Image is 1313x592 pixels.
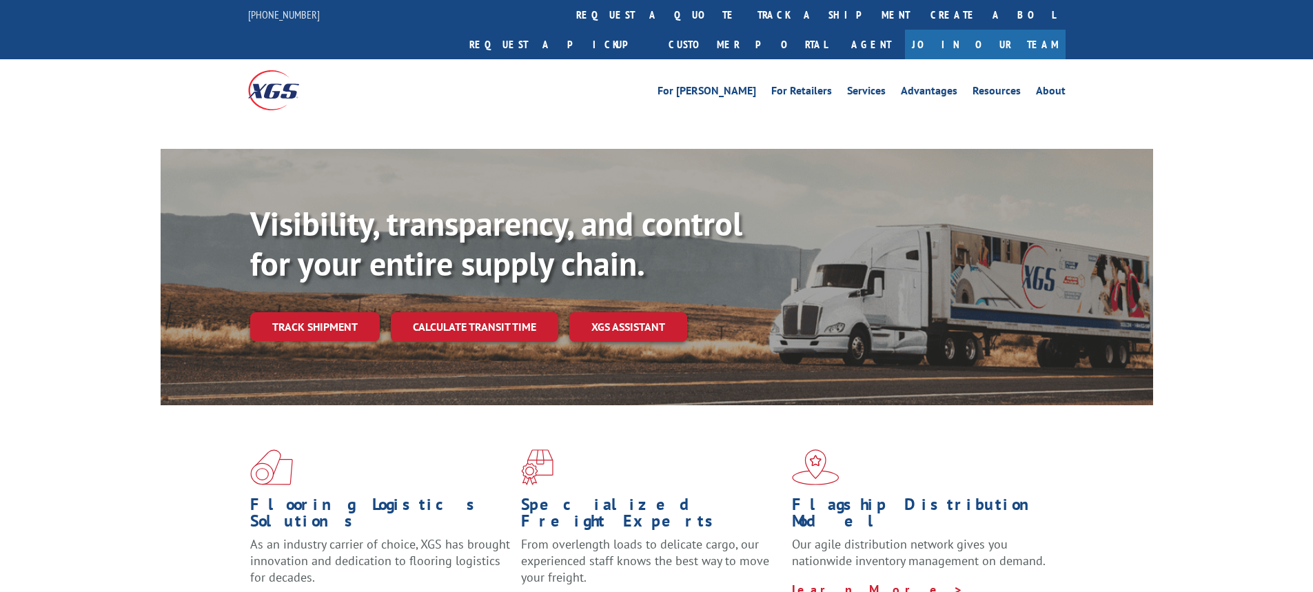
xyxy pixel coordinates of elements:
[248,8,320,21] a: [PHONE_NUMBER]
[250,496,511,536] h1: Flooring Logistics Solutions
[459,30,658,59] a: Request a pickup
[250,449,293,485] img: xgs-icon-total-supply-chain-intelligence-red
[901,85,957,101] a: Advantages
[658,85,756,101] a: For [PERSON_NAME]
[792,496,1052,536] h1: Flagship Distribution Model
[250,312,380,341] a: Track shipment
[658,30,837,59] a: Customer Portal
[521,496,782,536] h1: Specialized Freight Experts
[771,85,832,101] a: For Retailers
[847,85,886,101] a: Services
[521,449,553,485] img: xgs-icon-focused-on-flooring-red
[792,536,1046,569] span: Our agile distribution network gives you nationwide inventory management on demand.
[569,312,687,342] a: XGS ASSISTANT
[391,312,558,342] a: Calculate transit time
[973,85,1021,101] a: Resources
[905,30,1066,59] a: Join Our Team
[250,202,742,285] b: Visibility, transparency, and control for your entire supply chain.
[837,30,905,59] a: Agent
[250,536,510,585] span: As an industry carrier of choice, XGS has brought innovation and dedication to flooring logistics...
[792,449,839,485] img: xgs-icon-flagship-distribution-model-red
[1036,85,1066,101] a: About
